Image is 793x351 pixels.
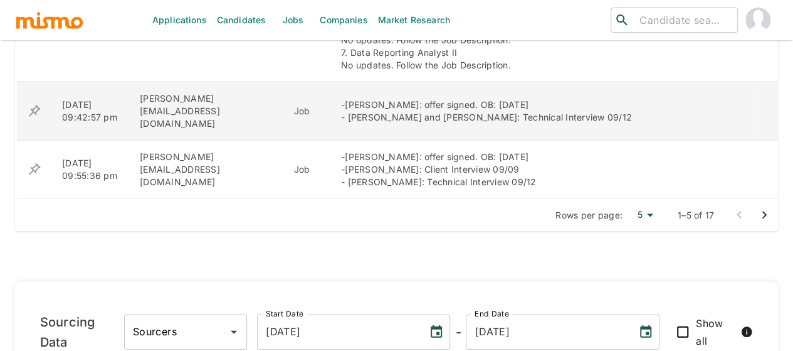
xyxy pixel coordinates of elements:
[284,82,331,140] td: Job
[52,140,130,198] td: [DATE] 09:55:36 pm
[15,11,84,30] img: logo
[696,315,737,350] span: Show all
[130,82,284,140] td: [PERSON_NAME][EMAIL_ADDRESS][DOMAIN_NAME]
[752,203,777,228] button: Go to next page
[266,309,303,320] label: Start Date
[466,315,628,350] input: MM/DD/YYYY
[628,206,658,224] div: 5
[475,309,508,320] label: End Date
[52,82,130,140] td: [DATE] 09:42:57 pm
[740,326,753,338] svg: When checked, all metrics, including those with zero values, will be displayed.
[555,209,622,222] p: Rows per page:
[130,140,284,198] td: [PERSON_NAME][EMAIL_ADDRESS][DOMAIN_NAME]
[424,320,449,345] button: Choose date, selected date is Sep 3, 2025
[633,320,658,345] button: Choose date, selected date is Sep 9, 2025
[634,11,732,29] input: Candidate search
[284,140,331,198] td: Job
[225,323,243,341] button: Open
[257,315,419,350] input: MM/DD/YYYY
[455,322,461,342] h6: -
[745,8,770,33] img: Maia Reyes
[341,99,748,124] div: -[PERSON_NAME]: offer signed. OB: [DATE] - [PERSON_NAME] and [PERSON_NAME]: Technical Interview 0...
[341,151,748,188] div: -[PERSON_NAME]: offer signed. OB: [DATE] -[PERSON_NAME]: Client Interview 09/09 - [PERSON_NAME]: ...
[678,209,714,222] p: 1–5 of 17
